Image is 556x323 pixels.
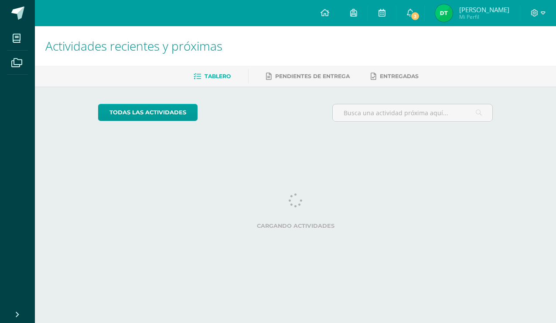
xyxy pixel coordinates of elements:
[194,69,231,83] a: Tablero
[410,11,420,21] span: 3
[98,223,493,229] label: Cargando actividades
[266,69,350,83] a: Pendientes de entrega
[275,73,350,79] span: Pendientes de entrega
[459,13,509,21] span: Mi Perfil
[333,104,492,121] input: Busca una actividad próxima aquí...
[45,38,222,54] span: Actividades recientes y próximas
[98,104,198,121] a: todas las Actividades
[435,4,453,22] img: bf31406a9824b8355575eeebf13ed9d5.png
[371,69,419,83] a: Entregadas
[380,73,419,79] span: Entregadas
[459,5,509,14] span: [PERSON_NAME]
[205,73,231,79] span: Tablero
